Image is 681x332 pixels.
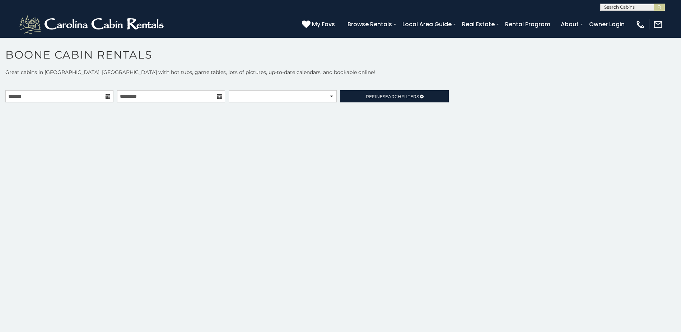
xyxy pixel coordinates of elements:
a: Browse Rentals [344,18,396,31]
span: Refine Filters [366,94,419,99]
img: phone-regular-white.png [635,19,645,29]
a: Real Estate [458,18,498,31]
img: mail-regular-white.png [653,19,663,29]
a: My Favs [302,20,337,29]
a: Local Area Guide [399,18,455,31]
a: RefineSearchFilters [340,90,448,102]
img: White-1-2.png [18,14,167,35]
span: Search [383,94,401,99]
a: About [557,18,582,31]
span: My Favs [312,20,335,29]
a: Owner Login [586,18,628,31]
a: Rental Program [502,18,554,31]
